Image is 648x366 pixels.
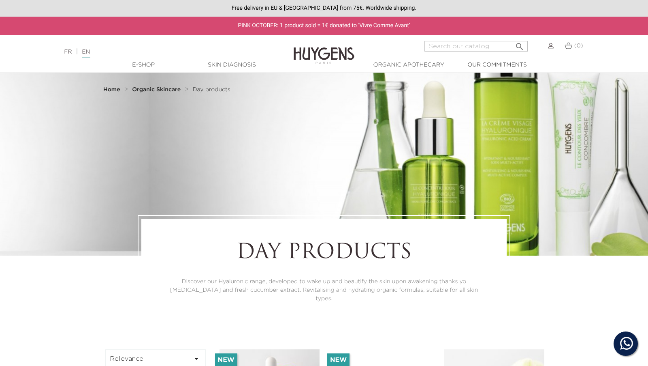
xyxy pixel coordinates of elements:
[193,87,230,93] span: Day products
[164,241,484,265] h1: Day products
[132,87,181,93] strong: Organic Skincare
[294,34,354,65] img: Huygens
[132,86,183,93] a: Organic Skincare
[164,278,484,303] p: Discover our Hyaluronic range, developed to wake up and beautify the skin upon awakening thanks y...
[103,86,122,93] a: Home
[103,87,120,93] strong: Home
[574,43,583,49] span: (0)
[193,86,230,93] a: Day products
[192,354,201,364] i: 
[515,39,524,49] i: 
[82,49,90,58] a: EN
[64,49,72,55] a: FR
[424,41,528,52] input: Search
[103,61,184,69] a: E-Shop
[60,47,264,57] div: |
[456,61,537,69] a: Our commitments
[512,39,527,50] button: 
[191,61,272,69] a: Skin Diagnosis
[368,61,449,69] a: Organic Apothecary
